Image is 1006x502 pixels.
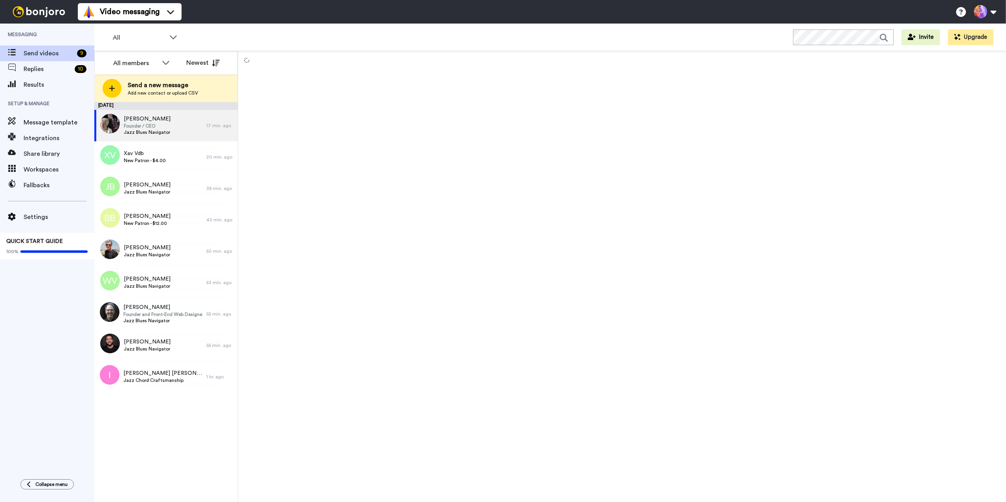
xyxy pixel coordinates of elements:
div: All members [113,58,158,68]
div: 55 min. ago [206,342,234,349]
img: jb.png [100,177,120,196]
img: xv.png [100,145,120,165]
span: Share library [24,149,94,159]
span: New Patron - $12.00 [124,220,171,226]
div: 20 min. ago [206,154,234,160]
span: All [113,33,165,42]
span: 100% [6,248,18,255]
div: [DATE] [94,102,238,110]
div: 53 min. ago [206,279,234,286]
img: vm-color.svg [83,5,95,18]
span: Jazz Blues Navigator [124,283,171,289]
span: Replies [24,64,72,74]
img: wv.png [100,271,120,290]
button: Newest [180,55,226,71]
span: [PERSON_NAME] [124,244,171,252]
img: aa15b0f5-47f1-48c0-af9f-c60c3f98ce36.jpg [100,302,119,322]
span: Founder / CEO [124,123,171,129]
span: Collapse menu [35,481,68,487]
img: bj-logo-header-white.svg [9,6,68,17]
span: [PERSON_NAME] [124,181,171,189]
span: [PERSON_NAME] [123,303,202,311]
div: 10 [75,65,86,73]
img: i.png [100,365,119,385]
span: New Patron - $4.00 [124,157,166,164]
span: Jazz Chord Craftsmanship [123,377,202,383]
div: 50 min. ago [206,248,234,254]
span: QUICK START GUIDE [6,239,63,244]
button: Upgrade [948,29,993,45]
span: Jazz Blues Navigator [124,189,171,195]
span: Jazz Blues Navigator [123,318,202,324]
span: Results [24,80,94,89]
button: Invite [901,29,940,45]
button: Collapse menu [20,479,74,489]
span: Send a new message [128,80,198,90]
span: [PERSON_NAME] [124,275,171,283]
span: Workspaces [24,165,94,174]
span: Add new contact or upload CSV [128,90,198,96]
span: Message template [24,118,94,127]
img: 3e51ea04-e622-409e-acfe-5d76cb18a822.jpg [100,114,120,133]
span: [PERSON_NAME] [124,338,171,346]
img: 436293df-2ba0-4fdf-b3eb-d598a019f361.jpg [100,239,120,259]
div: 17 min. ago [206,122,234,129]
div: 38 min. ago [206,185,234,192]
span: [PERSON_NAME] [124,115,171,123]
span: Send videos [24,49,74,58]
span: Jazz Blues Navigator [124,252,171,258]
div: 1 hr. ago [206,374,234,380]
span: Integrations [24,133,94,143]
span: Fallbacks [24,181,94,190]
span: Jazz Blues Navigator [124,346,171,352]
span: Video messaging [100,6,160,17]
div: 43 min. ago [206,217,234,223]
span: Founder and Front-End Web Designer/Developer [123,311,202,318]
span: [PERSON_NAME] [124,212,171,220]
span: Settings [24,212,94,222]
img: bb.png [100,208,120,228]
div: 55 min. ago [206,311,234,317]
img: 0265b0bc-2417-49ba-8f3e-f02855247f50.jpeg [100,334,120,353]
span: [PERSON_NAME] [PERSON_NAME] [123,369,202,377]
span: Xav Vdb [124,150,166,157]
span: Jazz Blues Navigator [124,129,171,135]
div: 9 [77,49,86,57]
